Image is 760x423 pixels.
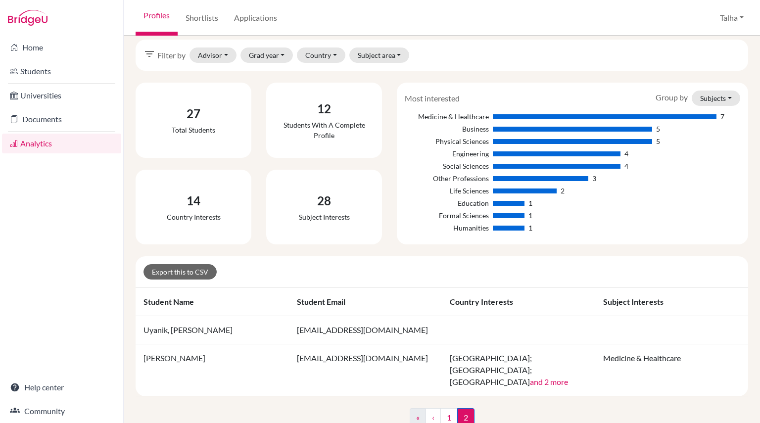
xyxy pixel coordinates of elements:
[167,212,221,222] div: Country interests
[289,316,442,344] td: [EMAIL_ADDRESS][DOMAIN_NAME]
[405,161,488,171] div: Social Sciences
[592,173,596,184] div: 3
[397,93,467,104] div: Most interested
[528,210,532,221] div: 1
[2,377,121,397] a: Help center
[595,288,749,316] th: Subject interests
[595,344,749,396] td: Medicine & Healthcare
[2,86,121,105] a: Universities
[442,288,595,316] th: Country interests
[405,198,488,208] div: Education
[2,38,121,57] a: Home
[136,344,289,396] td: [PERSON_NAME]
[528,223,532,233] div: 1
[720,111,724,122] div: 7
[405,111,488,122] div: Medicine & Healthcare
[405,223,488,233] div: Humanities
[692,91,740,106] button: Subjects
[530,376,568,388] button: and 2 more
[624,148,628,159] div: 4
[240,47,293,63] button: Grad year
[167,192,221,210] div: 14
[299,212,350,222] div: Subject interests
[656,136,660,146] div: 5
[274,100,374,118] div: 12
[157,49,186,61] span: Filter by
[648,91,748,106] div: Group by
[172,125,215,135] div: Total students
[624,161,628,171] div: 4
[8,10,47,26] img: Bridge-U
[172,105,215,123] div: 27
[299,192,350,210] div: 28
[143,264,217,280] a: Export this to CSV
[143,48,155,60] i: filter_list
[405,210,488,221] div: Formal Sciences
[405,173,488,184] div: Other Professions
[405,124,488,134] div: Business
[136,288,289,316] th: Student name
[2,109,121,129] a: Documents
[274,120,374,141] div: Students with a complete profile
[289,288,442,316] th: Student email
[349,47,410,63] button: Subject area
[2,401,121,421] a: Community
[715,8,748,27] button: Talha
[442,344,595,396] td: [GEOGRAPHIC_DATA]; [GEOGRAPHIC_DATA]; [GEOGRAPHIC_DATA]
[297,47,345,63] button: Country
[2,61,121,81] a: Students
[528,198,532,208] div: 1
[405,136,488,146] div: Physical Sciences
[405,186,488,196] div: Life Sciences
[289,344,442,396] td: [EMAIL_ADDRESS][DOMAIN_NAME]
[656,124,660,134] div: 5
[561,186,565,196] div: 2
[136,316,289,344] td: Uyanik, [PERSON_NAME]
[2,134,121,153] a: Analytics
[405,148,488,159] div: Engineering
[190,47,237,63] button: Advisor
